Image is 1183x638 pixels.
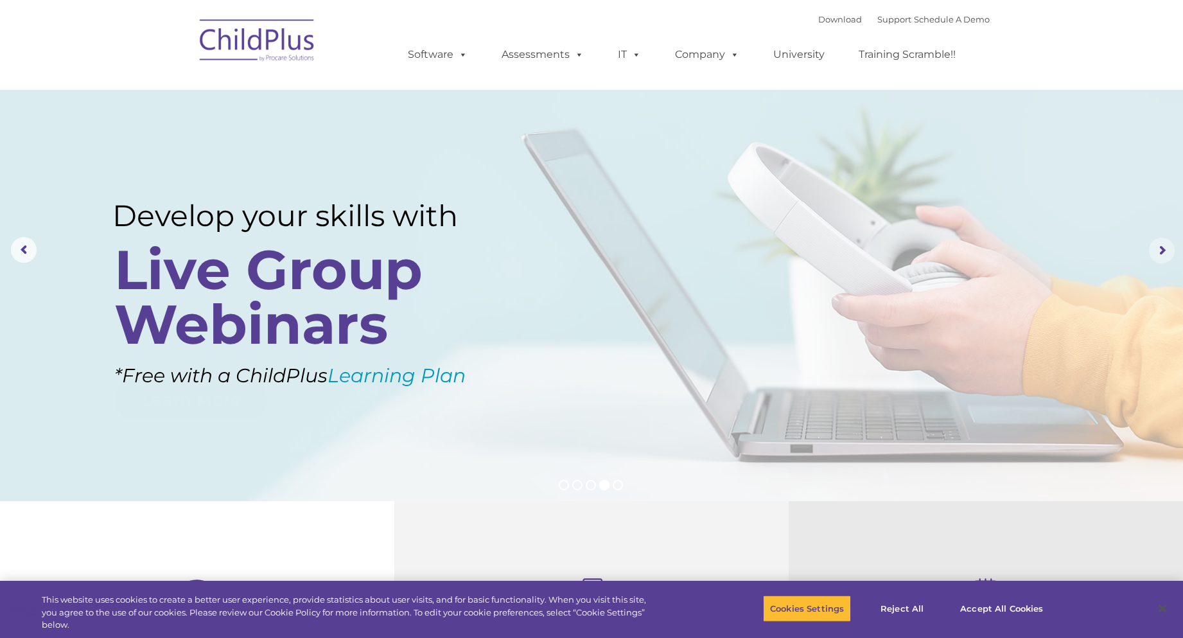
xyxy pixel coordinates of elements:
a: Software [395,42,480,67]
button: Close [1148,594,1177,623]
img: ChildPlus by Procare Solutions [193,10,322,75]
a: Download [818,14,862,24]
rs-layer: *Free with a ChildPlus [114,358,532,393]
rs-layer: Live Group Webinars [114,242,499,351]
a: Assessments [489,42,597,67]
span: Last name [179,85,218,94]
a: Training Scramble!! [846,42,968,67]
button: Accept All Cookies [953,595,1050,622]
font: | [818,14,990,24]
a: Schedule A Demo [914,14,990,24]
a: Support [877,14,911,24]
a: University [760,42,837,67]
button: Reject All [862,595,942,622]
rs-layer: Develop your skills with [112,198,504,233]
a: Learn More [116,380,267,420]
a: IT [605,42,654,67]
a: Learning Plan [328,364,466,387]
button: Cookies Settings [763,595,851,622]
div: This website uses cookies to create a better user experience, provide statistics about user visit... [42,594,651,632]
span: Phone number [179,137,233,147]
a: Company [662,42,752,67]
